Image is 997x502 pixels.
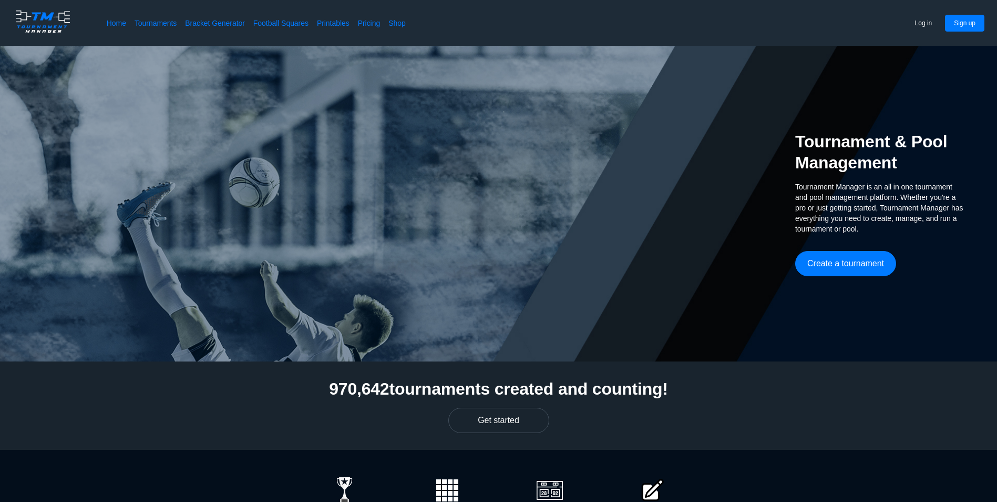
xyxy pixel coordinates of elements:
[388,18,406,28] a: Shop
[107,18,126,28] a: Home
[135,18,177,28] a: Tournaments
[13,8,73,35] img: logo.ffa97a18e3bf2c7d.png
[358,18,380,28] a: Pricing
[795,131,963,173] h2: Tournament & Pool Management
[795,182,963,234] span: Tournament Manager is an all in one tournament and pool management platform. Whether you're a pro...
[185,18,245,28] a: Bracket Generator
[253,18,309,28] a: Football Squares
[795,251,896,276] button: Create a tournament
[329,378,668,399] h2: 970,642 tournaments created and counting!
[317,18,350,28] a: Printables
[448,408,549,433] button: Get started
[906,15,941,32] button: Log in
[945,15,984,32] button: Sign up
